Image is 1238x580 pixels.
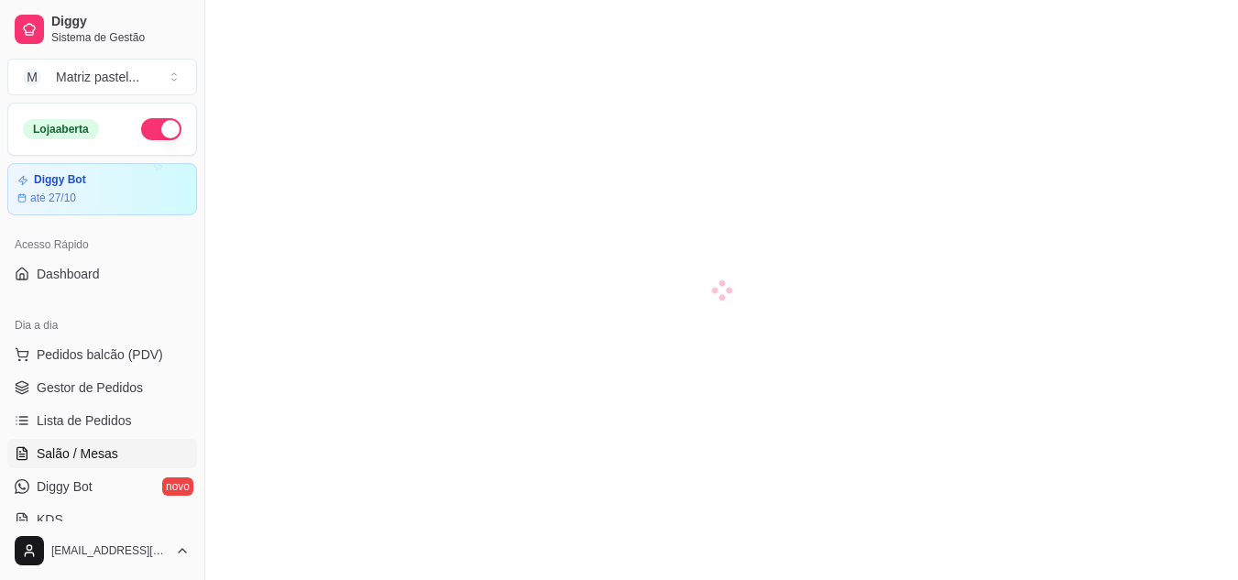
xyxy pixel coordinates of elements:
article: até 27/10 [30,191,76,205]
span: Sistema de Gestão [51,30,190,45]
article: Diggy Bot [34,173,86,187]
span: Diggy [51,14,190,30]
span: Lista de Pedidos [37,411,132,430]
span: KDS [37,510,63,529]
button: Select a team [7,59,197,95]
span: Gestor de Pedidos [37,378,143,397]
button: Pedidos balcão (PDV) [7,340,197,369]
a: Gestor de Pedidos [7,373,197,402]
span: Dashboard [37,265,100,283]
div: Acesso Rápido [7,230,197,259]
a: Diggy Botaté 27/10 [7,163,197,215]
button: [EMAIL_ADDRESS][DOMAIN_NAME] [7,529,197,573]
a: Lista de Pedidos [7,406,197,435]
span: Diggy Bot [37,477,93,496]
a: Dashboard [7,259,197,289]
span: Salão / Mesas [37,444,118,463]
a: DiggySistema de Gestão [7,7,197,51]
div: Loja aberta [23,119,99,139]
span: [EMAIL_ADDRESS][DOMAIN_NAME] [51,543,168,558]
span: M [23,68,41,86]
a: Diggy Botnovo [7,472,197,501]
a: Salão / Mesas [7,439,197,468]
div: Dia a dia [7,311,197,340]
span: Pedidos balcão (PDV) [37,345,163,364]
button: Alterar Status [141,118,181,140]
div: Matriz pastel ... [56,68,139,86]
a: KDS [7,505,197,534]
